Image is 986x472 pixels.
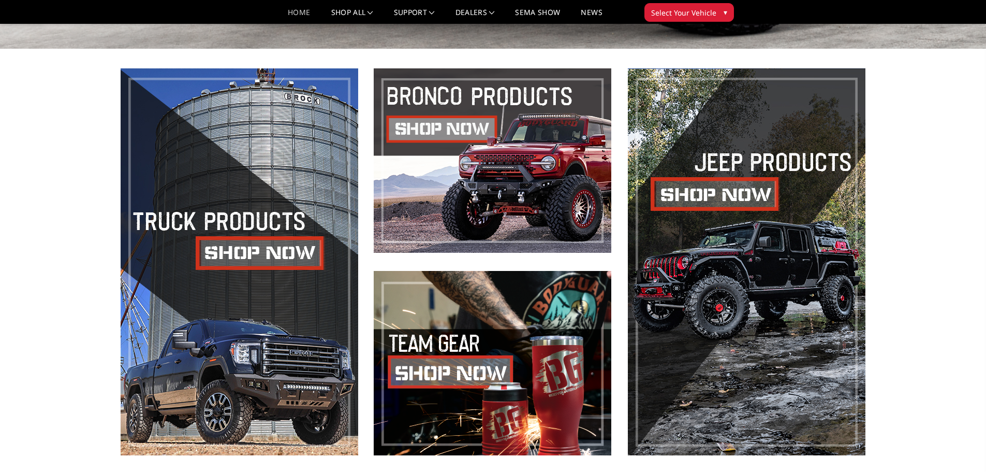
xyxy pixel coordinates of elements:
[455,9,495,24] a: Dealers
[651,7,716,18] span: Select Your Vehicle
[515,9,560,24] a: SEMA Show
[581,9,602,24] a: News
[288,9,310,24] a: Home
[724,7,727,18] span: ▾
[934,422,986,472] iframe: Chat Widget
[394,9,435,24] a: Support
[331,9,373,24] a: shop all
[644,3,734,22] button: Select Your Vehicle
